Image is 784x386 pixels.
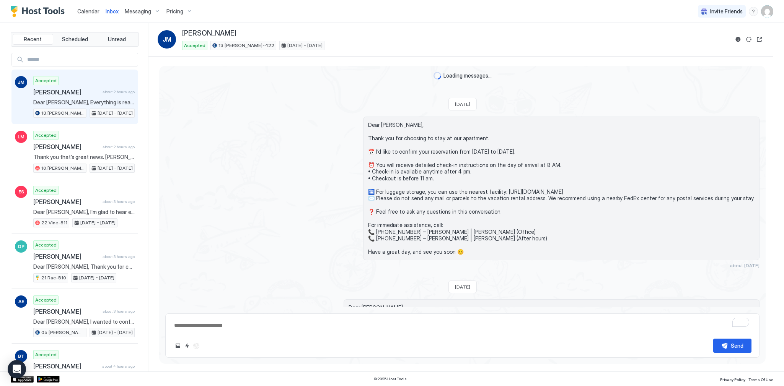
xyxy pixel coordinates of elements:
[748,377,773,382] span: Terms Of Use
[733,35,743,44] button: Reservation information
[731,342,743,350] div: Send
[33,154,135,161] span: Thank you that’s great news. [PERSON_NAME]
[720,377,745,382] span: Privacy Policy
[77,7,99,15] a: Calendar
[18,298,24,305] span: AE
[434,72,441,79] div: loading
[24,53,138,66] input: Input Field
[18,79,24,86] span: JM
[18,188,24,195] span: ES
[41,219,67,226] span: 22.Vine-811
[761,5,773,18] div: User profile
[18,243,24,250] span: DP
[11,376,34,383] a: App Store
[755,35,764,44] button: Open reservation
[41,110,85,117] span: 13.[PERSON_NAME]-422
[11,6,68,17] a: Host Tools Logo
[35,77,57,84] span: Accepted
[33,99,135,106] span: Dear [PERSON_NAME], Everything is ready for your arrival, so you can check in whenever you’re rea...
[35,351,57,358] span: Accepted
[41,165,85,172] span: 10.[PERSON_NAME]-203
[24,36,42,43] span: Recent
[96,34,137,45] button: Unread
[368,122,755,255] span: Dear [PERSON_NAME], Thank you for choosing to stay at our apartment. 📅 I’d like to confirm your r...
[41,329,85,336] span: 05.[PERSON_NAME]-617
[37,376,60,383] a: Google Play Store
[748,375,773,383] a: Terms Of Use
[287,42,323,49] span: [DATE] - [DATE]
[33,362,99,370] span: [PERSON_NAME]
[33,318,135,325] span: Dear [PERSON_NAME], I wanted to confirm if everything is in order for your arrival on [DATE]. Kin...
[455,101,470,107] span: [DATE]
[79,274,114,281] span: [DATE] - [DATE]
[720,375,745,383] a: Privacy Policy
[163,35,171,44] span: JM
[166,8,183,15] span: Pricing
[713,339,751,353] button: Send
[103,254,135,259] span: about 3 hours ago
[125,8,151,15] span: Messaging
[18,353,24,360] span: BT
[33,308,99,315] span: [PERSON_NAME]
[218,42,274,49] span: 13.[PERSON_NAME]-422
[108,36,126,43] span: Unread
[103,89,135,94] span: about 2 hours ago
[41,274,66,281] span: 21.Rae-510
[33,209,135,216] span: Dear [PERSON_NAME], I’m glad to hear everything is going well with the apartment! For a family-fr...
[35,132,57,139] span: Accepted
[184,42,205,49] span: Accepted
[33,253,99,260] span: [PERSON_NAME]
[103,144,135,149] span: about 2 hours ago
[33,198,99,206] span: [PERSON_NAME]
[77,8,99,15] span: Calendar
[62,36,88,43] span: Scheduled
[98,165,133,172] span: [DATE] - [DATE]
[33,263,135,270] span: Dear [PERSON_NAME], Thank you for choosing to stay at our apartment. 📅 I’d like to confirm your r...
[749,7,758,16] div: menu
[8,360,26,378] div: Open Intercom Messenger
[103,199,135,204] span: about 3 hours ago
[349,304,755,358] span: Dear [PERSON_NAME], I wanted to confirm if everything is in order for your arrival on [DATE]. Kin...
[11,32,139,47] div: tab-group
[98,329,133,336] span: [DATE] - [DATE]
[98,110,133,117] span: [DATE] - [DATE]
[443,72,492,79] span: Loading messages...
[33,88,99,96] span: [PERSON_NAME]
[183,341,192,350] button: Quick reply
[102,364,135,369] span: about 4 hours ago
[35,187,57,194] span: Accepted
[103,309,135,314] span: about 3 hours ago
[173,341,183,350] button: Upload image
[744,35,753,44] button: Sync reservation
[730,263,760,268] span: about [DATE]
[455,284,470,290] span: [DATE]
[35,242,57,248] span: Accepted
[182,29,236,38] span: [PERSON_NAME]
[710,8,743,15] span: Invite Friends
[35,297,57,303] span: Accepted
[373,376,407,381] span: © 2025 Host Tools
[173,318,751,332] textarea: To enrich screen reader interactions, please activate Accessibility in Grammarly extension settings
[18,133,24,140] span: LM
[13,34,53,45] button: Recent
[80,219,116,226] span: [DATE] - [DATE]
[106,7,119,15] a: Inbox
[106,8,119,15] span: Inbox
[55,34,95,45] button: Scheduled
[33,143,99,151] span: [PERSON_NAME]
